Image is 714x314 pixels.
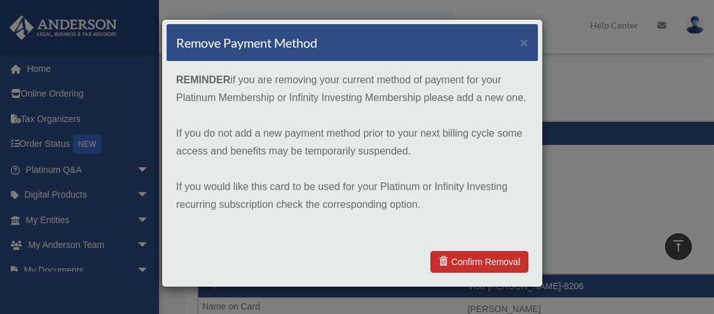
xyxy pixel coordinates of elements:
strong: REMINDER [176,74,230,85]
div: if you are removing your current method of payment for your Platinum Membership or Infinity Inves... [167,62,538,241]
a: Confirm Removal [430,251,528,273]
h4: Remove Payment Method [176,34,317,51]
p: If you would like this card to be used for your Platinum or Infinity Investing recurring subscrip... [176,178,528,214]
button: × [520,36,528,49]
p: If you do not add a new payment method prior to your next billing cycle some access and benefits ... [176,125,528,160]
